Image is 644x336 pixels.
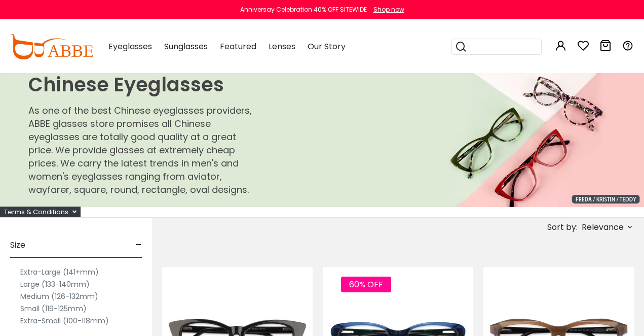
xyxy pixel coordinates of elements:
div: Shop now [373,5,404,14]
span: Relevance [582,218,624,237]
span: Our Story [308,41,346,52]
span: - [135,233,142,257]
span: Sort by: [547,221,578,233]
span: 60% OFF [341,277,391,292]
label: Large (133-140mm) [20,278,90,290]
span: Eyeglasses [108,41,152,52]
h1: Chinese Eyeglasses [28,73,253,96]
label: Extra-Large (141+mm) [20,266,99,278]
span: Sunglasses [164,41,208,52]
span: Featured [220,41,256,52]
p: As one of the best Chinese eyeglasses providers, ABBE glasses store promises all Chinese eyeglass... [28,104,253,196]
img: abbeglasses.com [10,34,93,59]
span: Lenses [269,41,295,52]
label: Medium (126-132mm) [20,290,98,303]
label: Small (119-125mm) [20,303,87,315]
a: Shop now [368,5,404,14]
label: Extra-Small (100-118mm) [20,315,109,327]
div: Anniversay Celebration 40% OFF SITEWIDE [240,5,367,14]
span: Size [10,233,25,257]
